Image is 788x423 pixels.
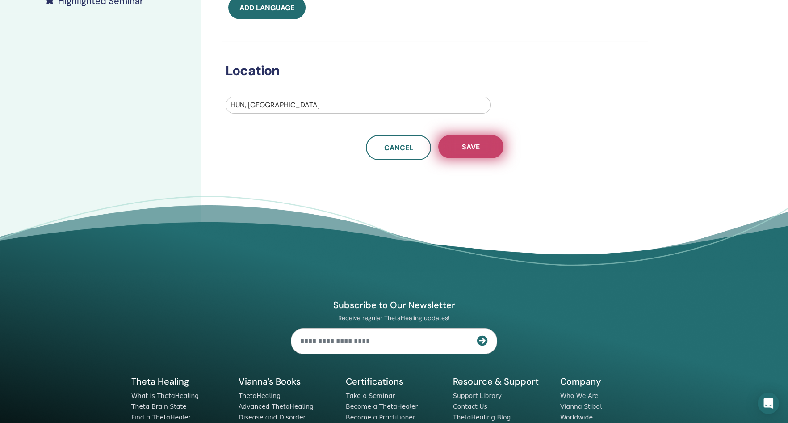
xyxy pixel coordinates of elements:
h5: Certifications [346,376,442,387]
span: Save [462,142,480,152]
a: Take a Seminar [346,392,395,399]
a: Vianna Stibal [560,403,602,410]
a: Theta Brain State [131,403,187,410]
span: Cancel [384,143,413,152]
a: What is ThetaHealing [131,392,199,399]
a: Become a ThetaHealer [346,403,418,410]
a: Become a Practitioner [346,414,415,421]
a: Cancel [366,135,431,160]
a: Disease and Disorder [239,414,306,421]
div: Open Intercom Messenger [758,393,779,414]
h3: Location [220,63,636,79]
button: Save [438,135,503,158]
a: ThetaHealing Blog [453,414,511,421]
a: ThetaHealing [239,392,281,399]
a: Who We Are [560,392,598,399]
h5: Resource & Support [453,376,549,387]
h5: Company [560,376,657,387]
a: Advanced ThetaHealing [239,403,314,410]
a: Find a ThetaHealer [131,414,191,421]
h5: Theta Healing [131,376,228,387]
p: Receive regular ThetaHealing updates! [291,314,497,322]
a: Support Library [453,392,502,399]
a: Worldwide [560,414,593,421]
h4: Subscribe to Our Newsletter [291,299,497,311]
a: Contact Us [453,403,487,410]
h5: Vianna’s Books [239,376,335,387]
span: Add language [239,3,294,13]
